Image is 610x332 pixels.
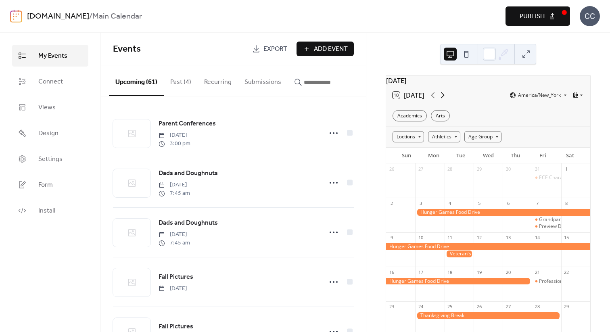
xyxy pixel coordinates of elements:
div: 29 [476,166,482,172]
div: 25 [447,304,453,310]
div: Sun [393,148,420,164]
div: Professional Development Day - No School [532,278,561,285]
a: Dads and Doughnuts [159,168,218,179]
div: 7 [534,200,540,206]
div: Mon [420,148,447,164]
div: 27 [418,166,424,172]
span: Design [38,129,58,138]
span: [DATE] [159,131,190,140]
a: Form [12,174,88,196]
div: 6 [505,200,511,206]
span: Parent Conferences [159,119,216,129]
div: Sat [556,148,584,164]
span: Publish [520,12,545,21]
span: Events [113,40,141,58]
div: Thanksgiving Break [415,312,561,319]
span: Export [263,44,287,54]
b: Main Calendar [92,9,142,24]
a: Dads and Doughnuts [159,218,218,228]
div: 26 [389,166,395,172]
span: Install [38,206,55,216]
button: Publish [506,6,570,26]
div: 23 [389,304,395,310]
a: [DOMAIN_NAME] [27,9,89,24]
div: 30 [505,166,511,172]
span: My Events [38,51,67,61]
a: My Events [12,45,88,67]
span: 7:45 am [159,189,190,198]
div: 28 [534,304,540,310]
span: America/New_York [518,93,561,98]
div: Hunger Games Food Drive [386,278,532,285]
span: 3:00 pm [159,140,190,148]
img: logo [10,10,22,23]
div: Grandparents Day [539,216,581,223]
div: 26 [476,304,482,310]
div: 10 [418,235,424,241]
div: Preview Day- Prospective Families only [532,223,561,230]
div: 27 [505,304,511,310]
div: 14 [534,235,540,241]
div: 8 [564,200,570,206]
span: Connect [38,77,63,87]
a: Settings [12,148,88,170]
span: 7:45 am [159,239,190,247]
div: 11 [447,235,453,241]
span: Add Event [314,44,348,54]
div: Thu [502,148,529,164]
div: 16 [389,269,395,275]
div: Academics [393,110,427,121]
div: 1 [564,166,570,172]
div: 12 [476,235,482,241]
div: ECE Character Parade- K-8 Reformation Day [532,174,561,181]
div: Tue [447,148,475,164]
button: Past (4) [164,65,198,95]
button: Recurring [198,65,238,95]
div: Hunger Games Food Drive [386,243,590,250]
a: Fall Pictures [159,322,193,332]
span: [DATE] [159,181,190,189]
div: 28 [447,166,453,172]
button: Submissions [238,65,288,95]
div: 9 [389,235,395,241]
a: Export [246,42,293,56]
div: 4 [447,200,453,206]
a: Install [12,200,88,221]
button: 10[DATE] [390,90,427,101]
button: Add Event [297,42,354,56]
a: Views [12,96,88,118]
div: 31 [534,166,540,172]
div: 5 [476,200,482,206]
b: / [89,9,92,24]
div: 20 [505,269,511,275]
span: Settings [38,155,63,164]
div: 19 [476,269,482,275]
div: 15 [564,235,570,241]
span: Form [38,180,53,190]
div: 29 [564,304,570,310]
div: 17 [418,269,424,275]
div: Arts [431,110,450,121]
div: 24 [418,304,424,310]
div: 2 [389,200,395,206]
div: Fri [529,148,557,164]
div: Veteran's Day- No School (Offices Closed) [445,251,474,257]
div: 22 [564,269,570,275]
a: Fall Pictures [159,272,193,282]
span: Dads and Doughnuts [159,169,218,178]
div: Hunger Games Food Drive [415,209,590,216]
div: CC [580,6,600,26]
div: 21 [534,269,540,275]
a: Design [12,122,88,144]
span: Views [38,103,56,113]
span: [DATE] [159,230,190,239]
div: 13 [505,235,511,241]
div: [DATE] [386,76,590,86]
button: Upcoming (61) [109,65,164,96]
div: 18 [447,269,453,275]
a: Connect [12,71,88,92]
